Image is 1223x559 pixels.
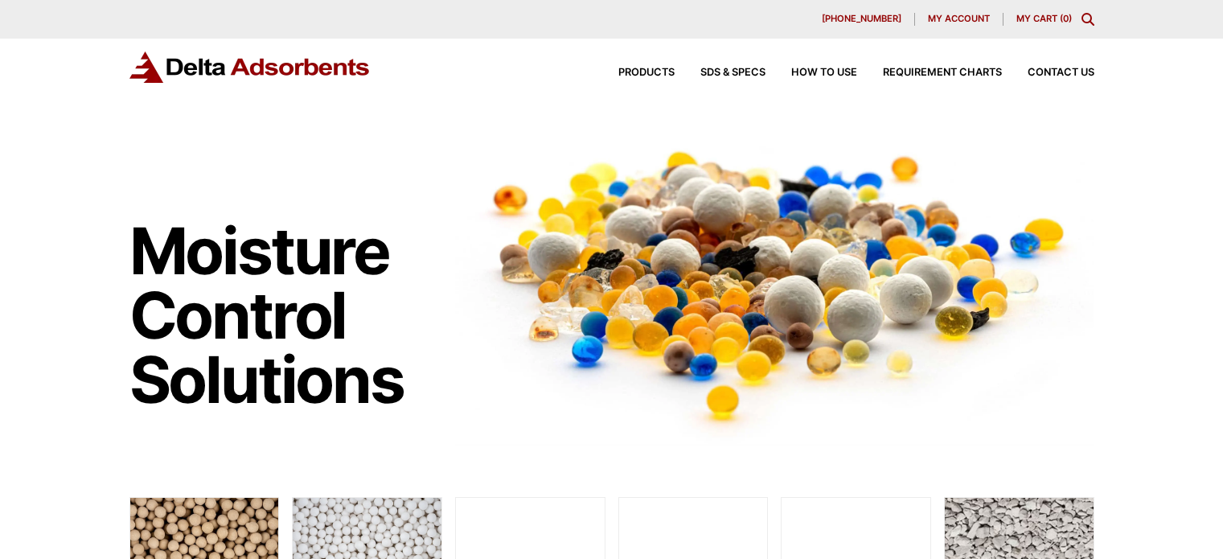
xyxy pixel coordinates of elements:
span: Requirement Charts [883,68,1002,78]
span: Contact Us [1028,68,1094,78]
span: [PHONE_NUMBER] [822,14,901,23]
a: Contact Us [1002,68,1094,78]
a: Products [593,68,675,78]
a: How to Use [765,68,857,78]
h1: Moisture Control Solutions [129,219,440,412]
a: Requirement Charts [857,68,1002,78]
a: My account [915,13,1003,26]
a: [PHONE_NUMBER] [809,13,915,26]
a: SDS & SPECS [675,68,765,78]
a: My Cart (0) [1016,13,1072,24]
img: Delta Adsorbents [129,51,371,83]
span: My account [928,14,990,23]
span: 0 [1063,13,1069,24]
div: Toggle Modal Content [1081,13,1094,26]
span: SDS & SPECS [700,68,765,78]
span: Products [618,68,675,78]
span: How to Use [791,68,857,78]
img: Image [455,121,1094,446]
